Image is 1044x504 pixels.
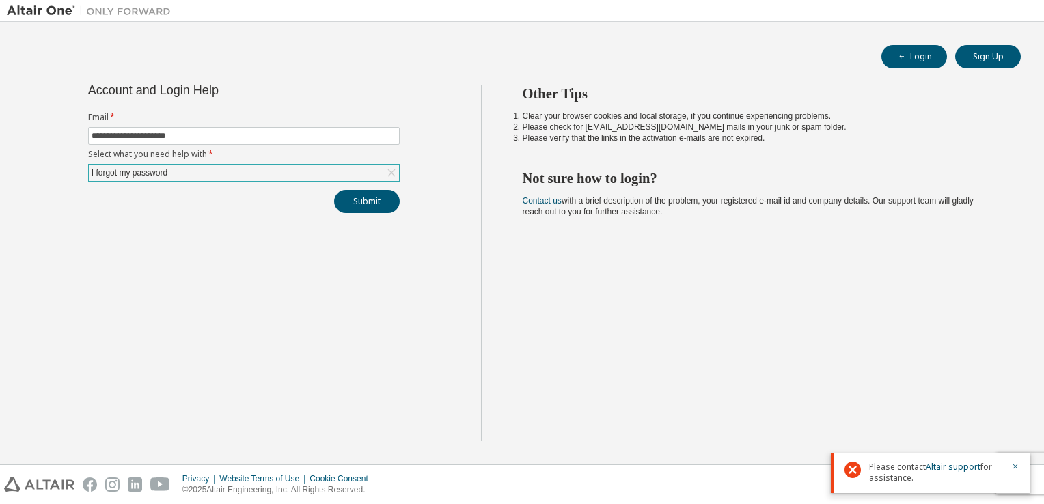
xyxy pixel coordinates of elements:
li: Please verify that the links in the activation e-mails are not expired. [523,132,997,143]
img: facebook.svg [83,477,97,492]
button: Submit [334,190,400,213]
img: Altair One [7,4,178,18]
p: © 2025 Altair Engineering, Inc. All Rights Reserved. [182,484,376,496]
div: Account and Login Help [88,85,338,96]
img: linkedin.svg [128,477,142,492]
span: Please contact for assistance. [869,462,1003,484]
img: youtube.svg [150,477,170,492]
h2: Not sure how to login? [523,169,997,187]
div: Website Terms of Use [219,473,310,484]
button: Login [881,45,947,68]
label: Select what you need help with [88,149,400,160]
div: Privacy [182,473,219,484]
label: Email [88,112,400,123]
li: Please check for [EMAIL_ADDRESS][DOMAIN_NAME] mails in your junk or spam folder. [523,122,997,132]
button: Sign Up [955,45,1021,68]
div: I forgot my password [90,165,169,180]
h2: Other Tips [523,85,997,102]
div: I forgot my password [89,165,399,181]
a: Altair support [926,461,980,473]
a: Contact us [523,196,562,206]
img: instagram.svg [105,477,120,492]
div: Cookie Consent [310,473,376,484]
span: with a brief description of the problem, your registered e-mail id and company details. Our suppo... [523,196,974,216]
img: altair_logo.svg [4,477,74,492]
li: Clear your browser cookies and local storage, if you continue experiencing problems. [523,111,997,122]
